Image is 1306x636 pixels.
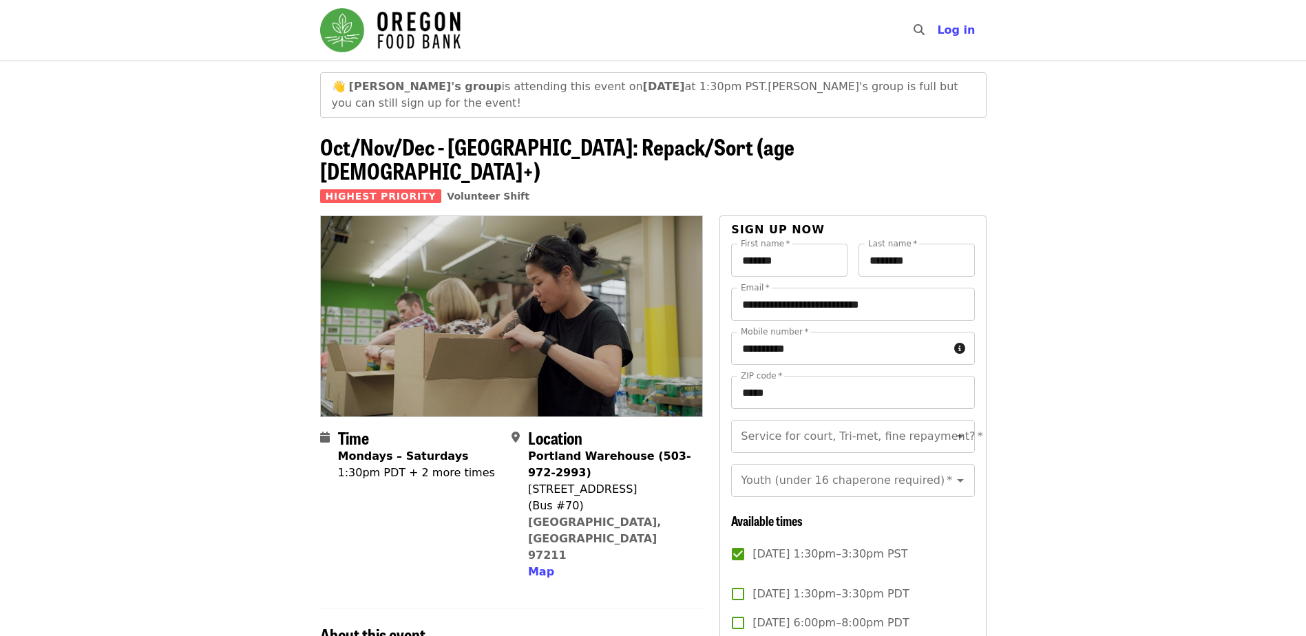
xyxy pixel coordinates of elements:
[528,498,692,514] div: (Bus #70)
[349,80,502,93] strong: [PERSON_NAME]'s group
[447,191,529,202] a: Volunteer Shift
[332,80,346,93] span: waving emoji
[349,80,768,93] span: is attending this event on at 1:30pm PST.
[320,189,442,203] span: Highest Priority
[528,449,691,479] strong: Portland Warehouse (503-972-2993)
[933,14,944,47] input: Search
[528,516,662,562] a: [GEOGRAPHIC_DATA], [GEOGRAPHIC_DATA] 97211
[752,615,909,631] span: [DATE] 6:00pm–8:00pm PDT
[731,376,974,409] input: ZIP code
[528,481,692,498] div: [STREET_ADDRESS]
[320,431,330,444] i: calendar icon
[320,130,794,187] span: Oct/Nov/Dec - [GEOGRAPHIC_DATA]: Repack/Sort (age [DEMOGRAPHIC_DATA]+)
[731,223,825,236] span: Sign up now
[338,449,469,463] strong: Mondays – Saturdays
[320,8,461,52] img: Oregon Food Bank - Home
[859,244,975,277] input: Last name
[741,372,782,380] label: ZIP code
[914,23,925,36] i: search icon
[321,216,703,416] img: Oct/Nov/Dec - Portland: Repack/Sort (age 8+) organized by Oregon Food Bank
[528,425,582,449] span: Location
[752,546,907,562] span: [DATE] 1:30pm–3:30pm PST
[926,17,986,44] button: Log in
[731,288,974,321] input: Email
[951,471,970,490] button: Open
[741,328,808,336] label: Mobile number
[937,23,975,36] span: Log in
[752,586,909,602] span: [DATE] 1:30pm–3:30pm PDT
[741,284,770,292] label: Email
[868,240,917,248] label: Last name
[338,425,369,449] span: Time
[954,342,965,355] i: circle-info icon
[512,431,520,444] i: map-marker-alt icon
[741,240,790,248] label: First name
[731,244,847,277] input: First name
[951,427,970,446] button: Open
[731,511,803,529] span: Available times
[643,80,685,93] strong: [DATE]
[332,80,958,109] span: [PERSON_NAME]'s group is full but you can still sign up for the event!
[338,465,495,481] div: 1:30pm PDT + 2 more times
[528,565,554,578] span: Map
[528,564,554,580] button: Map
[731,332,948,365] input: Mobile number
